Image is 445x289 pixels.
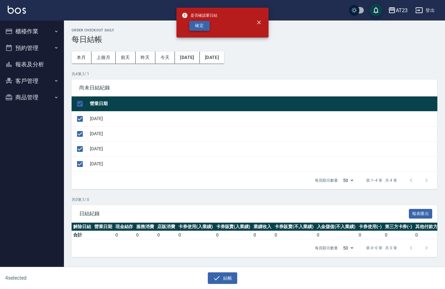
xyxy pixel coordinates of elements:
div: AT23 [396,6,408,14]
button: 今天 [155,52,175,63]
td: 0 [357,231,383,239]
td: [DATE] [88,126,437,141]
button: 確定 [189,21,210,31]
span: 日結紀錄 [79,211,409,217]
th: 服務消費 [135,223,156,231]
th: 卡券販賣(入業績) [215,223,252,231]
td: 0 [315,231,357,239]
td: 0 [156,231,177,239]
p: 共 4 筆, 1 / 1 [72,71,437,77]
td: [DATE] [88,111,437,126]
th: 卡券販賣(不入業績) [273,223,315,231]
th: 第三方卡券(-) [383,223,414,231]
h3: 每日結帳 [72,35,437,44]
button: close [252,15,266,29]
h2: Order checkout daily [72,28,437,32]
a: 報表匯出 [409,210,433,216]
button: 報表匯出 [409,209,433,219]
th: 營業日期 [88,96,437,111]
p: 每頁顯示數量 [315,178,338,183]
td: 合計 [72,231,93,239]
th: 解除日結 [72,223,93,231]
td: 0 [114,231,135,239]
p: 第 0–0 筆 共 0 筆 [366,245,397,251]
button: 前天 [116,52,136,63]
button: 預約管理 [3,40,61,56]
td: 0 [135,231,156,239]
button: 報表及分析 [3,56,61,73]
h6: 4 selected [5,274,110,282]
button: save [370,4,382,17]
td: [DATE] [88,156,437,171]
div: 50 [340,239,356,257]
button: 櫃檯作業 [3,23,61,40]
p: 第 1–4 筆 共 4 筆 [366,178,397,183]
td: 0 [383,231,414,239]
span: 尚未日結紀錄 [79,85,430,91]
td: 0 [252,231,273,239]
td: 0 [273,231,315,239]
button: [DATE] [175,52,199,63]
button: 昨天 [136,52,155,63]
th: 卡券使用(入業績) [177,223,215,231]
th: 現金結存 [114,223,135,231]
button: AT23 [386,4,410,17]
p: 共 0 筆, 1 / 0 [72,197,437,202]
th: 卡券使用(-) [357,223,383,231]
th: 業績收入 [252,223,273,231]
th: 營業日期 [93,223,114,231]
p: 每頁顯示數量 [315,245,338,251]
th: 店販消費 [156,223,177,231]
button: 本月 [72,52,91,63]
span: 是否確認要日結 [182,12,217,19]
button: 上個月 [91,52,116,63]
button: 客戶管理 [3,73,61,89]
td: 0 [177,231,215,239]
th: 入金儲值(不入業績) [315,223,357,231]
button: [DATE] [200,52,224,63]
td: 0 [215,231,252,239]
div: 50 [340,172,356,189]
button: 登出 [413,4,437,16]
button: 商品管理 [3,89,61,106]
td: [DATE] [88,141,437,156]
button: 結帳 [208,272,238,284]
img: Logo [8,6,26,14]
